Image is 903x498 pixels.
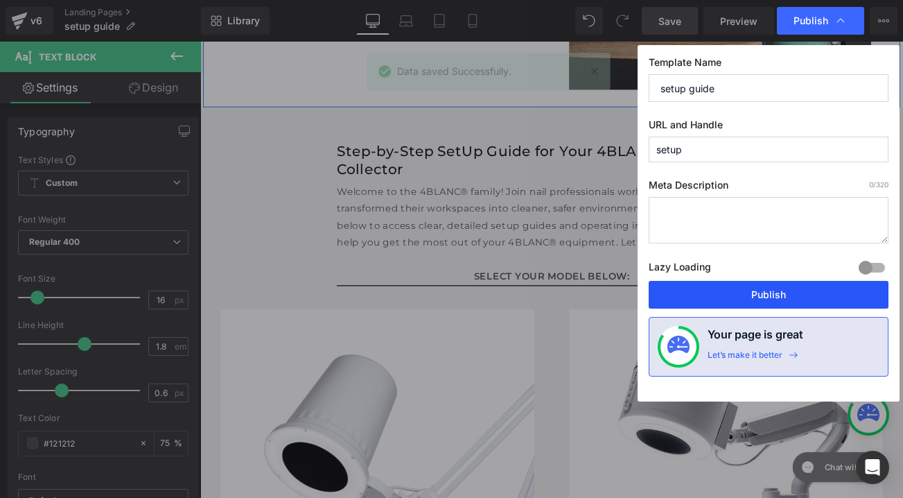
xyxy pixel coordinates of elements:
span: 0 [869,180,873,189]
h1: Chat with us [45,16,104,30]
span: Publish [794,15,828,27]
h4: Your page is great [708,326,803,350]
label: Lazy Loading [649,258,711,281]
div: Let’s make it better [708,350,782,368]
h2: Step-by-Step SetUp Guide for Your 4BLANC® Dust Collector [163,120,676,163]
label: URL and Handle [649,119,888,137]
p: Select Your Model below: [163,271,676,291]
button: Open gorgias live chat [7,5,120,41]
p: Welcome to the 4BLANC® family! Join nail professionals worldwide who have transformed their works... [163,170,676,250]
img: onboarding-status.svg [667,336,690,358]
div: Open Intercom Messenger [856,451,889,484]
label: Template Name [649,56,888,74]
label: Meta Description [649,179,888,197]
button: Publish [649,281,888,309]
span: /320 [869,180,888,189]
